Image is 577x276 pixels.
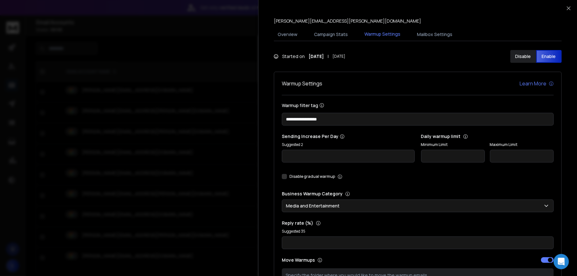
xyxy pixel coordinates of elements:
button: Overview [274,27,301,41]
p: Sending Increase Per Day [282,133,415,140]
button: Mailbox Settings [413,27,456,41]
p: Move Warmups [282,257,416,263]
p: Media and Entertainment [286,203,342,209]
button: DisableEnable [510,50,562,63]
p: Suggested 35 [282,229,554,234]
p: [PERSON_NAME][EMAIL_ADDRESS][PERSON_NAME][DOMAIN_NAME] [274,18,421,24]
label: Minimum Limit [421,142,485,147]
a: Learn More [520,80,554,87]
p: Daily warmup limit [421,133,554,140]
button: Campaign Stats [310,27,352,41]
div: Open Intercom Messenger [554,254,569,269]
span: [DATE] [332,54,345,59]
span: | [328,53,329,60]
button: Enable [536,50,562,63]
p: Suggested 2 [282,142,415,147]
p: Reply rate (%) [282,220,554,226]
p: Business Warmup Category [282,191,554,197]
label: Warmup filter tag [282,103,554,108]
div: Started on [274,53,345,60]
button: Warmup Settings [361,27,404,42]
strong: [DATE] [309,53,324,60]
label: Disable gradual warmup [289,174,335,179]
button: Disable [510,50,536,63]
label: Maximum Limit [490,142,554,147]
h1: Warmup Settings [282,80,322,87]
